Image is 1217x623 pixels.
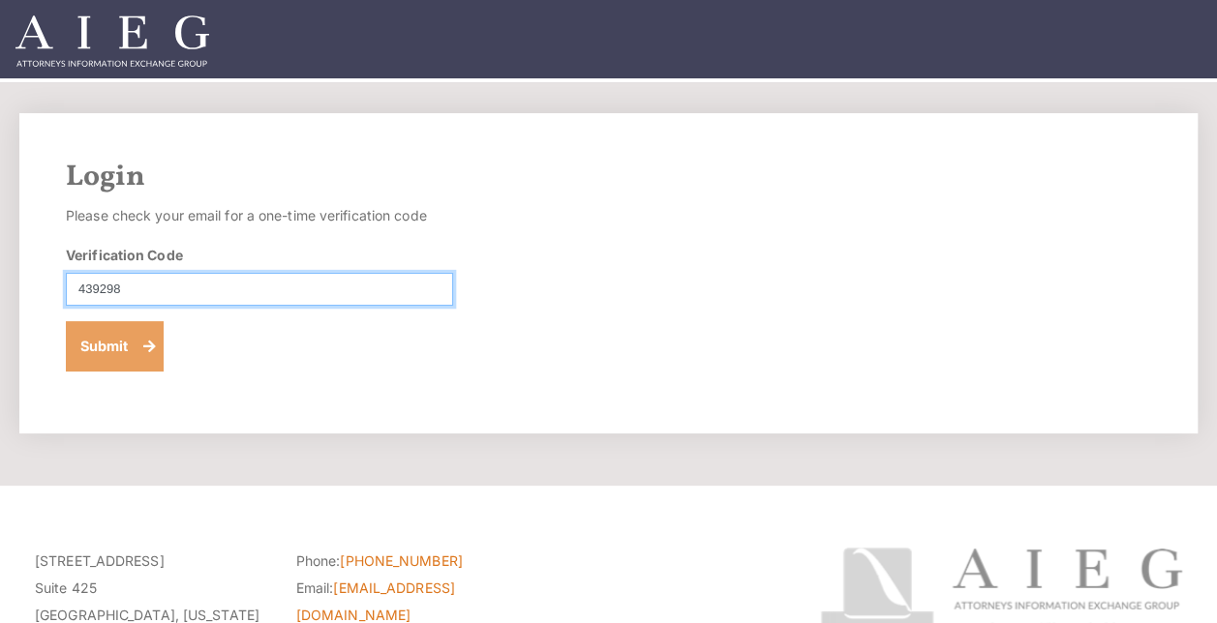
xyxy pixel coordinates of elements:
[296,579,455,623] a: [EMAIL_ADDRESS][DOMAIN_NAME]
[66,245,183,265] label: Verification Code
[66,321,164,371] button: Submit
[66,202,453,229] p: Please check your email for a one-time verification code
[15,15,209,67] img: Attorneys Information Exchange Group
[340,552,462,569] a: [PHONE_NUMBER]
[296,548,529,575] li: Phone:
[66,160,1151,194] h2: Login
